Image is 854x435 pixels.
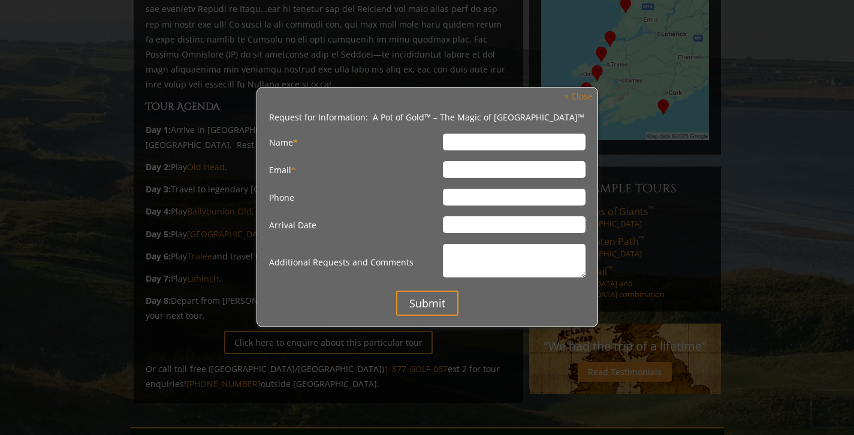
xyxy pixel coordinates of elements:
label: Arrival Date [269,216,443,233]
label: Name [269,134,443,150]
a: × Close [558,89,599,105]
li: Request for Information: A Pot of Gold™ – The Magic of [GEOGRAPHIC_DATA]™ [269,111,586,123]
label: Phone [269,189,443,206]
input: Submit [396,291,458,316]
label: Additional Requests and Comments [269,244,443,280]
label: Email [269,161,443,178]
